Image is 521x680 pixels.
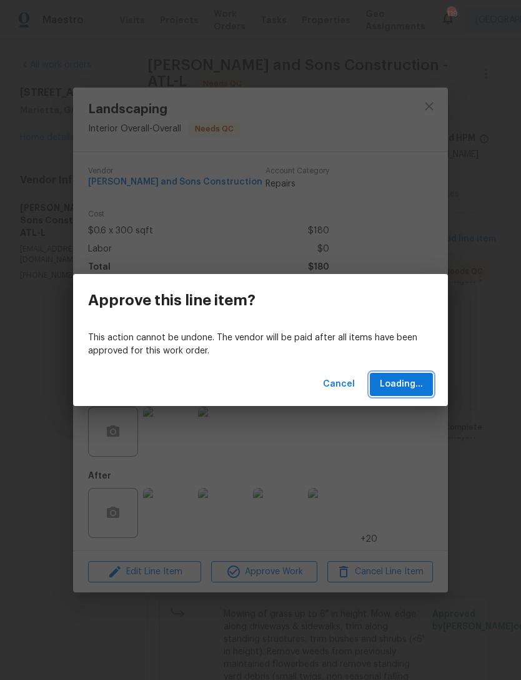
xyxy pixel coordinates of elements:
span: Loading... [380,377,423,392]
span: Cancel [323,377,355,392]
h3: Approve this line item? [88,292,256,309]
p: This action cannot be undone. The vendor will be paid after all items have been approved for this... [88,332,433,358]
button: Loading... [370,373,433,396]
button: Cancel [318,373,360,396]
